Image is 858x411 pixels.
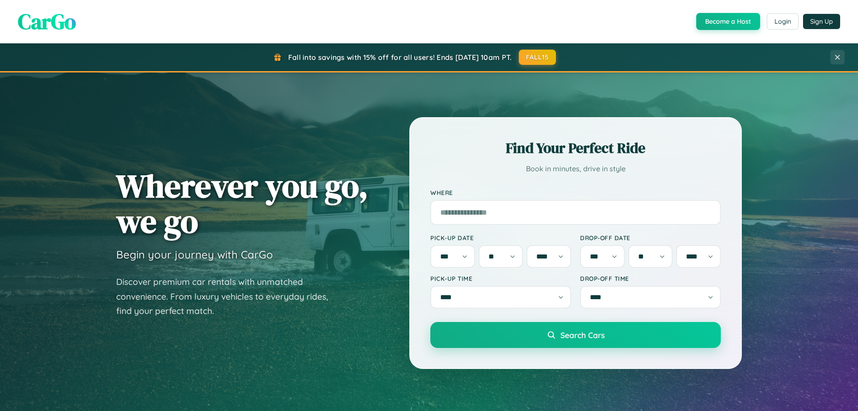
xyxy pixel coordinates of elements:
h3: Begin your journey with CarGo [116,248,273,261]
button: Search Cars [430,322,721,348]
span: Search Cars [560,330,605,340]
p: Discover premium car rentals with unmatched convenience. From luxury vehicles to everyday rides, ... [116,275,340,318]
p: Book in minutes, drive in style [430,162,721,175]
button: Login [767,13,799,30]
label: Pick-up Time [430,275,571,282]
button: FALL15 [519,50,556,65]
button: Become a Host [696,13,760,30]
h2: Find Your Perfect Ride [430,138,721,158]
h1: Wherever you go, we go [116,168,368,239]
label: Drop-off Date [580,234,721,242]
label: Pick-up Date [430,234,571,242]
button: Sign Up [803,14,840,29]
label: Drop-off Time [580,275,721,282]
label: Where [430,189,721,196]
span: CarGo [18,7,76,36]
span: Fall into savings with 15% off for all users! Ends [DATE] 10am PT. [288,53,512,62]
